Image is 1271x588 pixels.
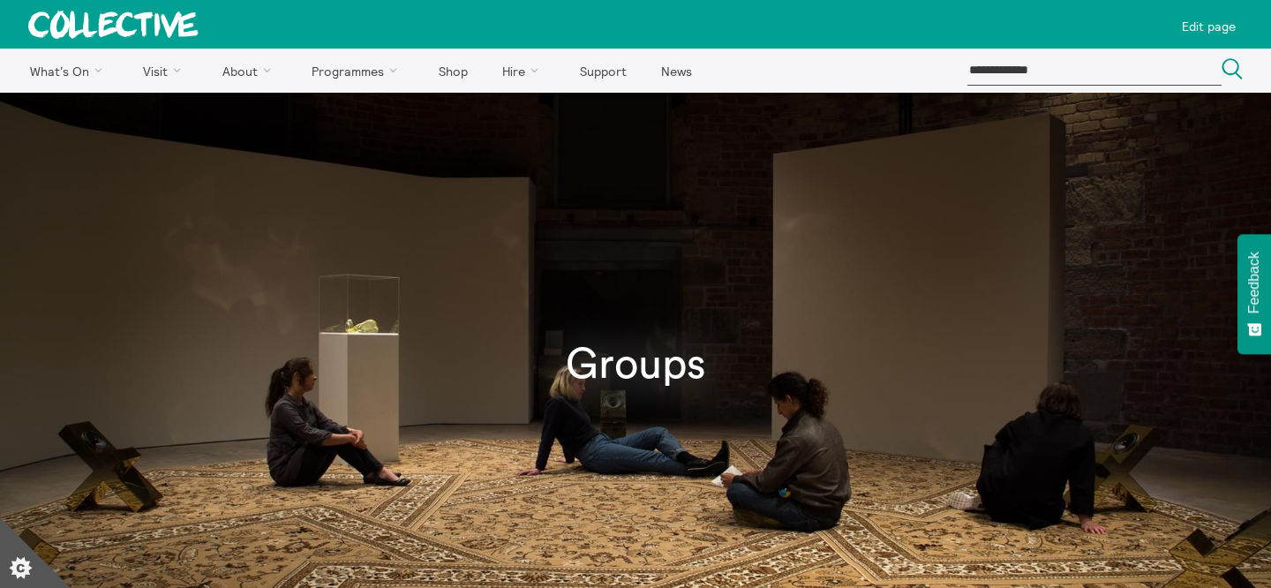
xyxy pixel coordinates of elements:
a: Edit page [1175,7,1243,41]
a: Programmes [297,49,420,93]
button: Feedback - Show survey [1237,234,1271,354]
p: Edit page [1182,19,1236,34]
a: Hire [487,49,561,93]
a: About [207,49,293,93]
a: What's On [14,49,124,93]
a: News [645,49,707,93]
a: Visit [128,49,204,93]
span: Feedback [1246,252,1262,313]
a: Support [564,49,642,93]
a: Shop [423,49,483,93]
